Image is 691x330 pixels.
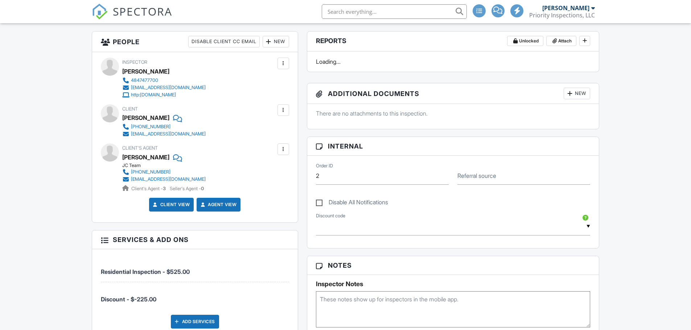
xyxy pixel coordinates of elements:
[307,137,599,156] h3: Internal
[152,201,190,208] a: Client View
[122,91,206,99] a: http:[DOMAIN_NAME]
[122,112,169,123] div: [PERSON_NAME]
[101,282,289,309] li: Manual fee: Discount
[122,163,211,168] div: JC Team
[101,268,190,275] span: Residential Inspection - $525.00
[131,169,170,175] div: [PHONE_NUMBER]
[122,130,206,138] a: [EMAIL_ADDRESS][DOMAIN_NAME]
[307,83,599,104] h3: Additional Documents
[307,256,599,275] h3: Notes
[131,78,158,83] div: 4847477700
[529,12,595,19] div: Priority Inspections, LLC
[122,145,158,151] span: Client's Agent
[316,109,591,117] p: There are no attachments to this inspection.
[542,4,589,12] div: [PERSON_NAME]
[201,186,204,191] strong: 0
[131,124,170,130] div: [PHONE_NUMBER]
[101,296,156,303] span: Discount - $-225.00
[131,176,206,182] div: [EMAIL_ADDRESS][DOMAIN_NAME]
[263,36,289,47] div: New
[564,88,590,99] div: New
[171,315,219,329] div: Add Services
[122,77,206,84] a: 4847477700
[322,4,467,19] input: Search everything...
[122,84,206,91] a: [EMAIL_ADDRESS][DOMAIN_NAME]
[188,36,260,47] div: Disable Client CC Email
[316,280,591,288] h5: Inspector Notes
[316,213,345,219] label: Discount code
[122,59,147,65] span: Inspector
[131,131,206,137] div: [EMAIL_ADDRESS][DOMAIN_NAME]
[131,186,167,191] span: Client's Agent -
[316,199,388,208] label: Disable All Notifications
[122,106,138,112] span: Client
[163,186,166,191] strong: 3
[122,152,169,163] a: [PERSON_NAME]
[122,168,206,176] a: [PHONE_NUMBER]
[92,230,298,249] h3: Services & Add ons
[92,32,298,52] h3: People
[131,85,206,91] div: [EMAIL_ADDRESS][DOMAIN_NAME]
[199,201,236,208] a: Agent View
[122,66,169,77] div: [PERSON_NAME]
[457,172,496,180] label: Referral source
[131,92,176,98] div: http:[DOMAIN_NAME]
[122,176,206,183] a: [EMAIL_ADDRESS][DOMAIN_NAME]
[92,10,172,25] a: SPECTORA
[92,4,108,20] img: The Best Home Inspection Software - Spectora
[113,4,172,19] span: SPECTORA
[170,186,204,191] span: Seller's Agent -
[316,163,333,169] label: Order ID
[122,123,206,130] a: [PHONE_NUMBER]
[101,255,289,282] li: Service: Residential Inspection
